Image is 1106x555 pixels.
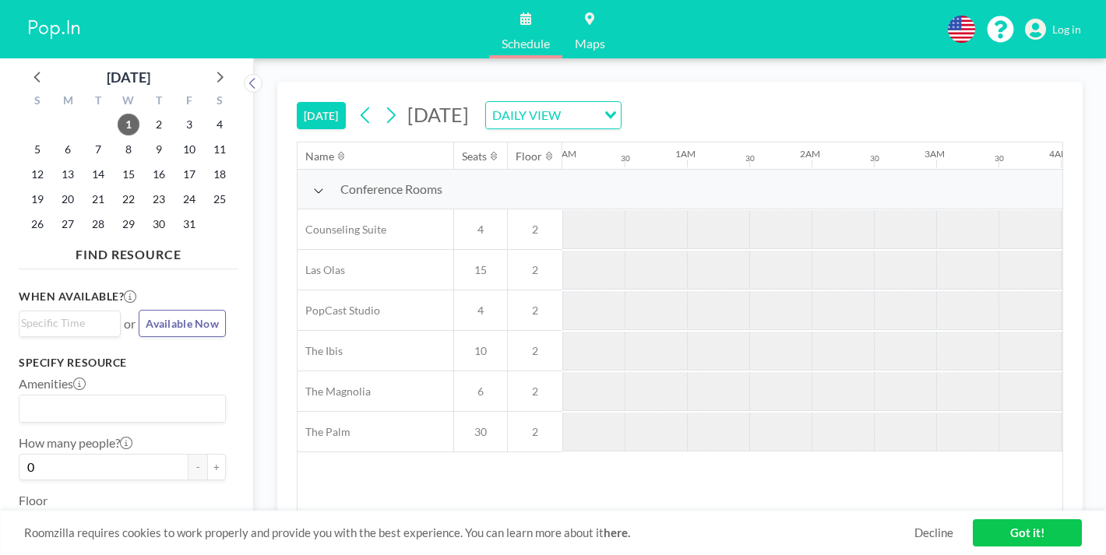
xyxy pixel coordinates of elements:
input: Search for option [21,314,111,332]
span: PopCast Studio [298,304,380,318]
span: Log in [1052,23,1081,37]
div: Seats [462,149,487,163]
a: Decline [914,525,953,540]
input: Search for option [565,105,595,125]
span: Thursday, October 16, 2025 [148,163,170,185]
div: 30 [621,153,630,163]
span: Sunday, October 26, 2025 [26,213,48,235]
img: organization-logo [25,14,84,45]
span: Thursday, October 23, 2025 [148,188,170,210]
span: 2 [508,385,562,399]
span: Sunday, October 5, 2025 [26,139,48,160]
span: Wednesday, October 22, 2025 [118,188,139,210]
span: Monday, October 20, 2025 [57,188,79,210]
span: Saturday, October 18, 2025 [209,163,231,185]
span: The Ibis [298,344,343,358]
span: Tuesday, October 7, 2025 [87,139,109,160]
div: F [174,92,204,112]
span: Las Olas [298,263,345,277]
button: Available Now [139,310,226,337]
span: Wednesday, October 29, 2025 [118,213,139,235]
span: 2 [508,304,562,318]
button: + [207,454,226,480]
span: or [124,316,136,332]
span: 2 [508,223,562,237]
span: Maps [575,37,605,50]
div: S [23,92,53,112]
span: Tuesday, October 28, 2025 [87,213,109,235]
span: The Palm [298,425,350,439]
span: Thursday, October 30, 2025 [148,213,170,235]
div: Floor [516,149,542,163]
span: Schedule [502,37,550,50]
span: 30 [454,425,507,439]
span: Monday, October 27, 2025 [57,213,79,235]
input: Search for option [21,399,217,419]
button: [DATE] [297,102,346,129]
span: Friday, October 17, 2025 [178,163,200,185]
div: Search for option [486,102,621,128]
div: 3AM [925,148,945,160]
span: Monday, October 13, 2025 [57,163,79,185]
span: Saturday, October 25, 2025 [209,188,231,210]
span: Friday, October 24, 2025 [178,188,200,210]
span: 2 [508,344,562,358]
span: Thursday, October 9, 2025 [148,139,170,160]
div: 4AM [1049,148,1069,160]
label: Amenities [19,376,86,392]
label: Floor [19,493,48,508]
div: Name [305,149,334,163]
span: Wednesday, October 15, 2025 [118,163,139,185]
div: S [204,92,234,112]
div: 12AM [551,148,576,160]
button: - [188,454,207,480]
span: Monday, October 6, 2025 [57,139,79,160]
span: 4 [454,304,507,318]
a: here. [604,525,630,539]
span: 15 [454,263,507,277]
span: Friday, October 31, 2025 [178,213,200,235]
span: 4 [454,223,507,237]
div: 30 [870,153,879,163]
div: T [83,92,114,112]
span: Friday, October 3, 2025 [178,114,200,135]
span: Counseling Suite [298,223,386,237]
span: Wednesday, October 8, 2025 [118,139,139,160]
span: 2 [508,263,562,277]
span: Tuesday, October 14, 2025 [87,163,109,185]
span: Wednesday, October 1, 2025 [118,114,139,135]
div: 2AM [800,148,820,160]
span: [DATE] [407,103,469,126]
div: M [53,92,83,112]
div: W [114,92,144,112]
span: 2 [508,425,562,439]
span: The Magnolia [298,385,371,399]
div: Search for option [19,395,225,422]
span: DAILY VIEW [489,105,564,125]
span: 10 [454,344,507,358]
h3: Specify resource [19,356,226,370]
a: Log in [1025,19,1081,40]
div: Search for option [19,311,120,335]
div: 1AM [675,148,696,160]
span: Sunday, October 19, 2025 [26,188,48,210]
span: Conference Rooms [340,181,442,197]
span: 6 [454,385,507,399]
span: Saturday, October 4, 2025 [209,114,231,135]
span: Sunday, October 12, 2025 [26,163,48,185]
div: 30 [745,153,755,163]
span: Friday, October 10, 2025 [178,139,200,160]
span: Tuesday, October 21, 2025 [87,188,109,210]
h4: FIND RESOURCE [19,241,238,262]
span: Saturday, October 11, 2025 [209,139,231,160]
span: Available Now [146,317,219,330]
a: Got it! [973,519,1082,546]
span: Roomzilla requires cookies to work properly and provide you with the best experience. You can lea... [24,525,914,540]
div: [DATE] [107,66,150,88]
span: Thursday, October 2, 2025 [148,114,170,135]
div: 30 [995,153,1004,163]
div: T [143,92,174,112]
label: How many people? [19,435,132,451]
